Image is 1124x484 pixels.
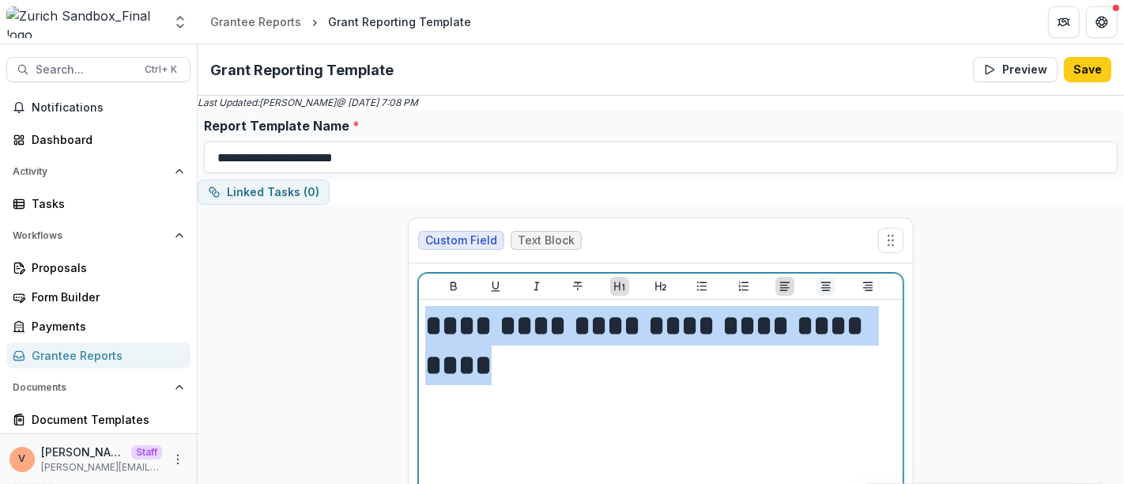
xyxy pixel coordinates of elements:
span: Workflows [13,230,168,241]
div: Form Builder [32,289,178,305]
button: Underline [486,277,505,296]
div: Grantee Reports [32,347,178,364]
button: Heading 2 [651,277,670,296]
span: Custom Field [425,234,497,248]
div: Grantee Reports [210,13,301,30]
a: Dashboard [6,127,190,153]
button: Open Activity [6,159,190,184]
label: Report Template Name [204,116,1108,135]
button: Open Workflows [6,223,190,248]
button: Save [1064,57,1111,82]
div: Payments [32,318,178,335]
div: Venkat [19,454,26,464]
div: Proposals [32,259,178,276]
button: Strike [568,277,587,296]
button: Partners [1048,6,1080,38]
button: Search... [6,57,190,82]
nav: breadcrumb [204,10,477,33]
button: Heading 1 [610,277,629,296]
div: Document Templates [32,411,178,428]
div: Dashboard [32,131,178,148]
button: Notifications [6,95,190,120]
span: Search... [36,63,135,77]
div: Tasks [32,195,178,212]
span: Documents [13,382,168,393]
p: [PERSON_NAME] [41,444,125,460]
span: Notifications [32,101,184,115]
span: Activity [13,166,168,177]
button: Get Help [1086,6,1118,38]
p: Last Updated: [PERSON_NAME] @ [DATE] 7:08 PM [198,96,418,110]
a: Tasks [6,191,190,217]
span: Text Block [518,234,575,248]
button: Align Right [858,277,877,296]
button: Open entity switcher [169,6,191,38]
button: Bold [444,277,463,296]
p: Grant Reporting Template [210,59,394,81]
a: Grantee Reports [204,10,307,33]
p: [PERSON_NAME][EMAIL_ADDRESS][DOMAIN_NAME] [41,460,162,475]
button: Bullet List [692,277,711,296]
button: Italicize [527,277,546,296]
button: Align Left [775,277,794,296]
a: Form Builder [6,284,190,310]
a: Document Templates [6,406,190,433]
button: Preview [973,57,1058,82]
button: Move field [878,228,903,253]
a: Grantee Reports [6,342,190,369]
button: dependent-tasks [198,180,330,205]
a: Payments [6,313,190,339]
button: Align Center [817,277,835,296]
div: Ctrl + K [141,61,180,78]
a: Proposals [6,255,190,281]
button: More [168,450,187,469]
button: Ordered List [734,277,753,296]
img: Zurich Sandbox_Final logo [6,6,163,38]
div: Grant Reporting Template [328,13,471,30]
button: Open Documents [6,375,190,400]
p: Staff [131,445,162,459]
